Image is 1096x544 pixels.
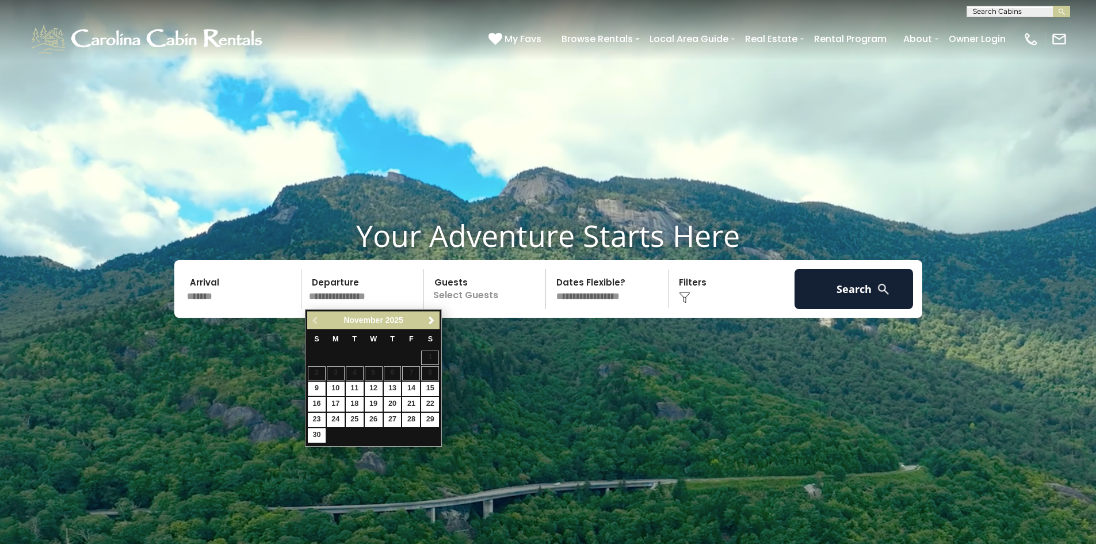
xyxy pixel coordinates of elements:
a: 26 [365,413,383,427]
span: Tuesday [352,335,357,343]
span: Thursday [390,335,395,343]
a: 23 [308,413,326,427]
img: search-regular-white.png [876,282,891,296]
span: Wednesday [370,335,377,343]
a: 19 [365,397,383,412]
a: 13 [384,382,402,396]
a: 20 [384,397,402,412]
a: 21 [402,397,420,412]
a: My Favs [488,32,544,47]
a: 15 [421,382,439,396]
a: 25 [346,413,364,427]
h1: Your Adventure Starts Here [9,218,1087,253]
a: 9 [308,382,326,396]
img: mail-regular-white.png [1051,31,1067,47]
a: Owner Login [943,29,1011,49]
a: About [898,29,938,49]
a: Local Area Guide [644,29,734,49]
a: Next [424,313,438,328]
a: Real Estate [739,29,803,49]
a: 22 [421,397,439,412]
a: 12 [365,382,383,396]
a: 24 [327,413,345,427]
a: 18 [346,397,364,412]
a: 10 [327,382,345,396]
span: Sunday [314,335,319,343]
img: White-1-1-2.png [29,22,268,56]
a: Browse Rentals [556,29,639,49]
a: 27 [384,413,402,427]
span: Next [427,316,436,325]
span: November [343,315,383,325]
a: 16 [308,397,326,412]
img: phone-regular-white.png [1023,31,1039,47]
a: Rental Program [808,29,892,49]
span: Monday [333,335,339,343]
span: Saturday [428,335,433,343]
span: 2025 [385,315,403,325]
button: Search [795,269,914,309]
a: 14 [402,382,420,396]
span: Friday [409,335,414,343]
a: 11 [346,382,364,396]
span: My Favs [505,32,541,46]
a: 28 [402,413,420,427]
p: Select Guests [427,269,546,309]
img: filter--v1.png [679,292,690,303]
a: 17 [327,397,345,412]
a: 29 [421,413,439,427]
a: 30 [308,428,326,443]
